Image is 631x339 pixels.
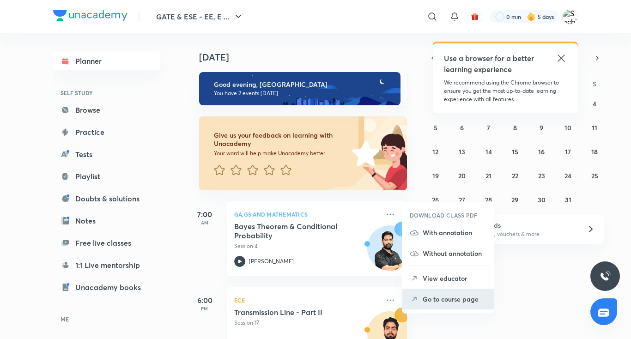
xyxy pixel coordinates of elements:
h5: Use a browser for a better learning experience [444,53,536,75]
a: Doubts & solutions [53,189,160,208]
abbr: October 18, 2025 [591,147,598,156]
button: October 12, 2025 [428,144,443,159]
a: Practice [53,123,160,141]
button: October 25, 2025 [587,168,602,183]
p: You have 2 events [DATE] [214,90,392,97]
h5: Bayes Theorem & Conditional Probability [234,222,349,240]
abbr: October 26, 2025 [432,195,439,204]
abbr: Saturday [593,79,596,88]
a: Planner [53,52,160,70]
button: October 27, 2025 [455,192,469,207]
abbr: October 16, 2025 [538,147,545,156]
a: Free live classes [53,234,160,252]
abbr: October 29, 2025 [511,195,518,204]
button: October 23, 2025 [534,168,549,183]
abbr: October 30, 2025 [538,195,546,204]
abbr: October 9, 2025 [540,123,543,132]
a: Playlist [53,167,160,186]
button: October 5, 2025 [428,120,443,135]
abbr: October 28, 2025 [485,195,492,204]
abbr: October 17, 2025 [565,147,571,156]
abbr: October 31, 2025 [565,195,571,204]
img: feedback_image [321,116,407,190]
abbr: October 8, 2025 [513,123,517,132]
button: October 13, 2025 [455,144,469,159]
h6: SELF STUDY [53,85,160,101]
a: Tests [53,145,160,163]
button: October 16, 2025 [534,144,549,159]
button: October 30, 2025 [534,192,549,207]
p: View educator [423,273,486,283]
button: October 18, 2025 [587,144,602,159]
abbr: October 13, 2025 [459,147,465,156]
abbr: October 22, 2025 [512,171,518,180]
p: PM [186,306,223,311]
button: October 31, 2025 [561,192,576,207]
button: October 17, 2025 [561,144,576,159]
abbr: October 12, 2025 [432,147,438,156]
button: October 14, 2025 [481,144,496,159]
h5: 7:00 [186,209,223,220]
h6: DOWNLOAD CLASS PDF [410,211,478,219]
abbr: October 25, 2025 [591,171,598,180]
button: October 28, 2025 [481,192,496,207]
h6: Good evening, [GEOGRAPHIC_DATA] [214,80,392,89]
h6: ME [53,311,160,327]
a: Browse [53,101,160,119]
abbr: October 20, 2025 [458,171,466,180]
p: [PERSON_NAME] [249,257,294,266]
button: October 15, 2025 [508,144,522,159]
p: Session 4 [234,242,379,250]
img: ttu [600,271,611,282]
abbr: October 15, 2025 [512,147,518,156]
abbr: October 24, 2025 [564,171,571,180]
button: October 19, 2025 [428,168,443,183]
p: We recommend using the Chrome browser to ensure you get the most up-to-date learning experience w... [444,79,567,103]
h4: [DATE] [199,52,416,63]
button: October 29, 2025 [508,192,522,207]
abbr: October 23, 2025 [538,171,545,180]
button: October 7, 2025 [481,120,496,135]
abbr: October 6, 2025 [460,123,464,132]
a: Unacademy books [53,278,160,297]
img: evening [199,72,400,105]
abbr: October 21, 2025 [485,171,491,180]
p: Session 17 [234,319,379,327]
button: October 4, 2025 [587,96,602,111]
abbr: October 11, 2025 [592,123,597,132]
p: ECE [234,295,379,306]
abbr: October 4, 2025 [593,99,596,108]
h5: Transmission Line - Part II [234,308,349,317]
button: October 24, 2025 [561,168,576,183]
p: AM [186,220,223,225]
abbr: October 19, 2025 [432,171,439,180]
a: Company Logo [53,10,127,24]
abbr: October 27, 2025 [459,195,465,204]
h6: Give us your feedback on learning with Unacademy [214,131,349,148]
button: avatar [467,9,482,24]
button: October 20, 2025 [455,168,469,183]
button: October 8, 2025 [508,120,522,135]
button: October 10, 2025 [561,120,576,135]
button: October 9, 2025 [534,120,549,135]
button: October 11, 2025 [587,120,602,135]
img: Sachin Sonkar [562,9,578,24]
h5: 6:00 [186,295,223,306]
abbr: October 7, 2025 [487,123,490,132]
button: GATE & ESE - EE, E ... [151,7,249,26]
p: With annotation [423,228,486,237]
p: GA,GS and Mathematics [234,209,379,220]
img: streak [527,12,536,21]
img: Company Logo [53,10,127,21]
img: avatar [471,12,479,21]
a: Notes [53,212,160,230]
a: 1:1 Live mentorship [53,256,160,274]
p: Win a laptop, vouchers & more [462,230,576,238]
p: Your word will help make Unacademy better [214,150,349,157]
button: October 21, 2025 [481,168,496,183]
button: October 22, 2025 [508,168,522,183]
abbr: October 10, 2025 [564,123,571,132]
button: October 26, 2025 [428,192,443,207]
button: October 6, 2025 [455,120,469,135]
p: Go to course page [423,294,486,304]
